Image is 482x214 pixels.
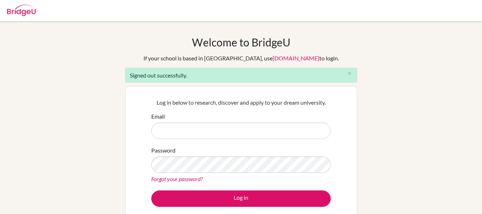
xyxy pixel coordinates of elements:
div: If your school is based in [GEOGRAPHIC_DATA], use to login. [143,54,339,63]
button: Close [343,68,357,79]
div: Signed out successfully. [125,68,357,83]
button: Log in [151,190,331,207]
p: Log in below to research, discover and apply to your dream university. [151,98,331,107]
a: Forgot your password? [151,175,203,182]
label: Email [151,112,165,121]
a: [DOMAIN_NAME] [273,55,319,61]
i: close [347,71,352,76]
img: Bridge-U [7,5,36,16]
h1: Welcome to BridgeU [192,36,290,49]
label: Password [151,146,176,155]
